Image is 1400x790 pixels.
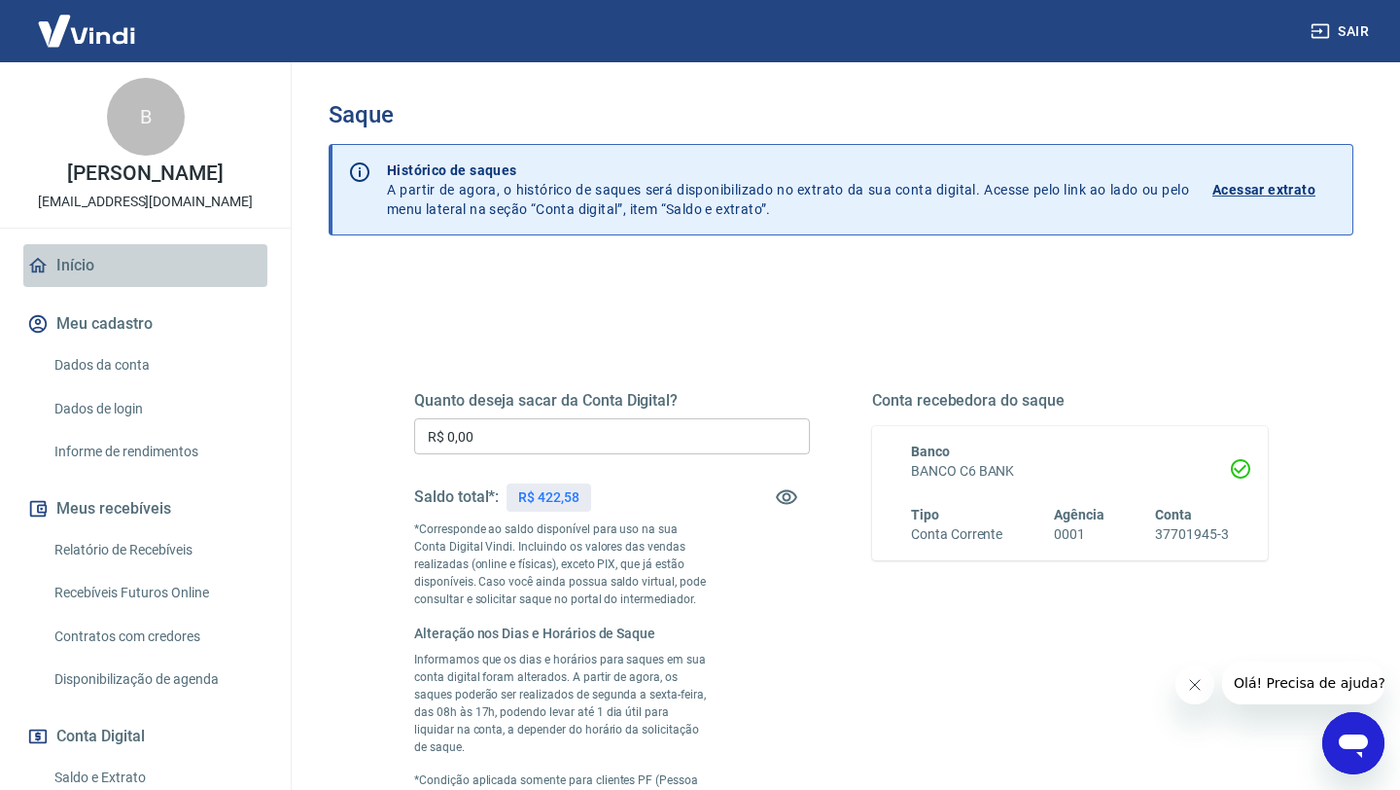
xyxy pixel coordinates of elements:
[1054,507,1104,522] span: Agência
[518,487,579,508] p: R$ 422,58
[47,432,267,472] a: Informe de rendimentos
[1054,524,1104,545] h6: 0001
[12,14,163,29] span: Olá! Precisa de ajuda?
[47,530,267,570] a: Relatório de Recebíveis
[23,715,267,758] button: Conta Digital
[414,391,810,411] h5: Quanto deseja sacar da Conta Digital?
[38,192,253,212] p: [EMAIL_ADDRESS][DOMAIN_NAME]
[872,391,1268,411] h5: Conta recebedora do saque
[47,573,267,613] a: Recebíveis Futuros Online
[23,303,267,345] button: Meu cadastro
[1175,665,1214,704] iframe: Fechar mensagem
[911,444,950,459] span: Banco
[107,78,185,156] div: B
[1212,161,1337,219] a: Acessar extrato
[67,163,223,184] p: [PERSON_NAME]
[911,524,1002,545] h6: Conta Corrente
[414,521,711,608] p: *Corresponde ao saldo disponível para uso na sua Conta Digital Vindi. Incluindo os valores das ve...
[47,660,267,700] a: Disponibilização de agenda
[1212,180,1315,199] p: Acessar extrato
[23,487,267,530] button: Meus recebíveis
[414,651,711,756] p: Informamos que os dias e horários para saques em sua conta digital foram alterados. A partir de a...
[1155,507,1192,522] span: Conta
[47,389,267,429] a: Dados de login
[23,1,150,60] img: Vindi
[47,617,267,657] a: Contratos com credores
[911,461,1229,482] h6: BANCO C6 BANK
[1222,662,1384,704] iframe: Mensagem da empresa
[414,624,711,643] h6: Alteração nos Dias e Horários de Saque
[47,345,267,385] a: Dados da conta
[1155,524,1229,545] h6: 37701945-3
[911,507,939,522] span: Tipo
[1307,14,1377,50] button: Sair
[387,161,1189,180] p: Histórico de saques
[414,487,499,507] h5: Saldo total*:
[329,101,1353,128] h3: Saque
[387,161,1189,219] p: A partir de agora, o histórico de saques será disponibilizado no extrato da sua conta digital. Ac...
[23,244,267,287] a: Início
[1322,712,1384,774] iframe: Botão para abrir a janela de mensagens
